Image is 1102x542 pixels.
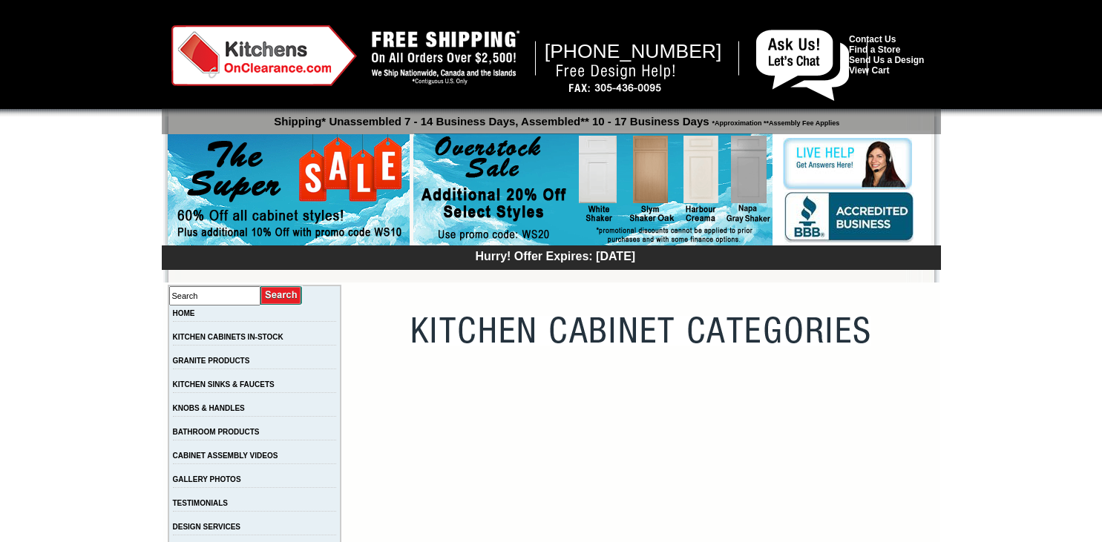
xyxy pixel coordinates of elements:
[173,333,283,341] a: KITCHEN CABINETS IN-STOCK
[260,285,303,305] input: Submit
[169,108,941,128] p: Shipping* Unassembled 7 - 14 Business Days, Assembled** 10 - 17 Business Days
[849,55,924,65] a: Send Us a Design
[849,34,896,44] a: Contact Us
[171,25,357,86] img: Kitchens on Clearance Logo
[173,428,260,436] a: BATHROOM PRODUCTS
[849,44,900,55] a: Find a Store
[169,248,941,263] div: Hurry! Offer Expires: [DATE]
[173,452,278,460] a: CABINET ASSEMBLY VIDEOS
[173,404,245,412] a: KNOBS & HANDLES
[173,475,241,483] a: GALLERY PHOTOS
[173,309,195,317] a: HOME
[545,40,722,62] span: [PHONE_NUMBER]
[709,116,840,127] span: *Approximation **Assembly Fee Applies
[849,65,889,76] a: View Cart
[173,499,228,507] a: TESTIMONIALS
[173,380,275,389] a: KITCHEN SINKS & FAUCETS
[173,357,250,365] a: GRANITE PRODUCTS
[173,523,241,531] a: DESIGN SERVICES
